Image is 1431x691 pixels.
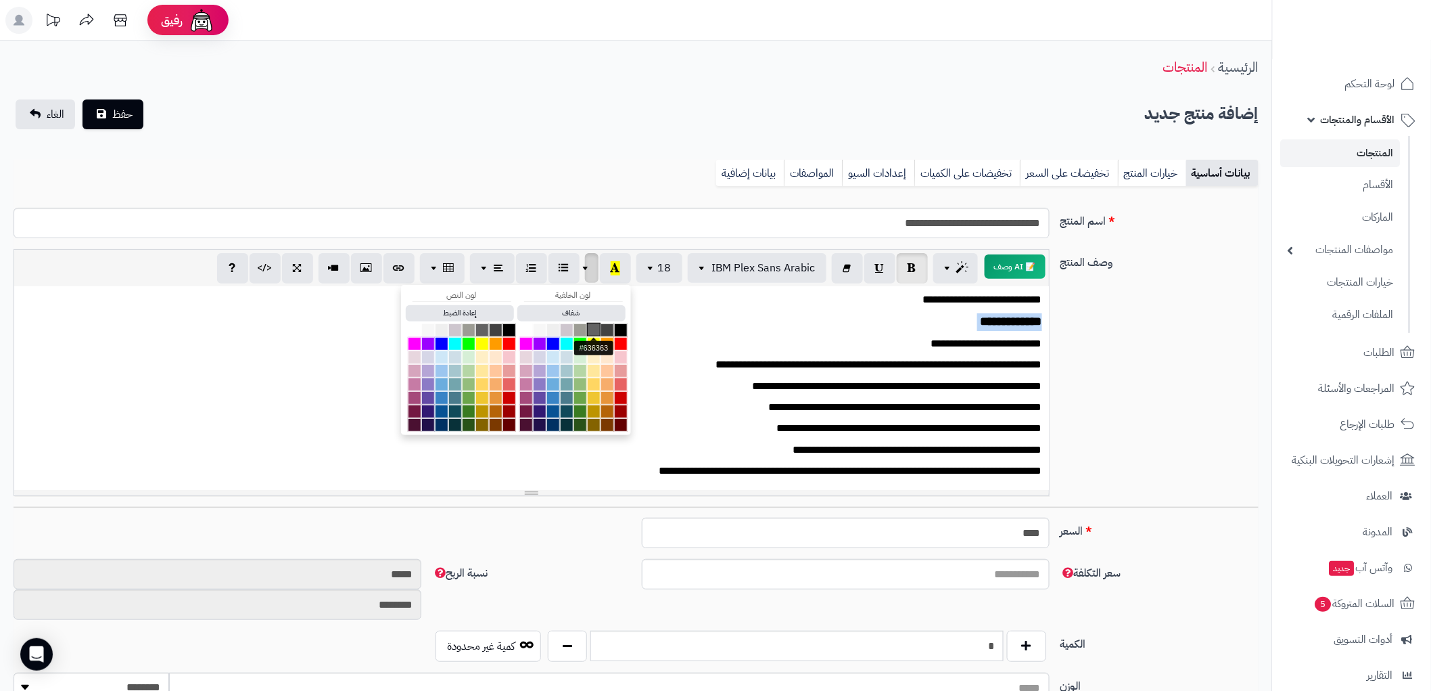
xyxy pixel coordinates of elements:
span: التقارير [1367,666,1393,685]
a: المواصفات [784,160,842,187]
span: 18 [658,260,672,276]
a: وآتس آبجديد [1281,552,1423,584]
span: الطلبات [1364,343,1395,362]
button: حفظ [83,99,143,129]
button: شفاف [517,305,626,321]
span: سعر التكلفة [1060,565,1121,581]
a: طلبات الإرجاع [1281,408,1423,441]
label: السعر [1055,518,1265,539]
button: IBM Plex Sans Arabic [688,253,826,283]
a: المدونة [1281,516,1423,548]
span: حفظ [112,106,133,122]
a: الماركات [1281,203,1401,232]
span: الغاء [47,106,64,122]
a: السلات المتروكة5 [1281,587,1423,620]
a: المنتجات [1281,139,1401,167]
div: Open Intercom Messenger [20,638,53,671]
label: الكمية [1055,631,1265,652]
span: المراجعات والأسئلة [1319,379,1395,398]
a: تخفيضات على الكميات [914,160,1020,187]
a: إعدادات السيو [842,160,914,187]
button: 18 [636,253,682,283]
img: logo-2.png [1339,10,1418,39]
span: إشعارات التحويلات البنكية [1292,451,1395,470]
label: اسم المنتج [1055,208,1265,229]
button: 📝 AI وصف [985,254,1046,279]
div: لون الخلفية [524,290,623,302]
a: تخفيضات على السعر [1020,160,1118,187]
span: العملاء [1367,487,1393,506]
a: بيانات أساسية [1186,160,1259,187]
div: #636363 [574,341,614,356]
a: تحديثات المنصة [36,7,70,37]
a: بيانات إضافية [716,160,784,187]
a: الغاء [16,99,75,129]
a: العملاء [1281,480,1423,512]
img: ai-face.png [188,7,215,34]
span: IBM Plex Sans Arabic [712,260,816,276]
span: نسبة الربح [432,565,488,581]
span: السلات المتروكة [1314,594,1395,613]
a: المراجعات والأسئلة [1281,372,1423,405]
a: خيارات المنتجات [1281,268,1401,297]
a: مواصفات المنتجات [1281,236,1401,265]
span: جديد [1330,561,1355,576]
span: أدوات التسويق [1334,630,1393,649]
a: المنتجات [1163,57,1208,77]
span: المدونة [1363,522,1393,541]
label: وصف المنتج [1055,249,1265,271]
span: وآتس آب [1328,558,1393,577]
span: رفيق [161,12,183,28]
a: الملفات الرقمية [1281,300,1401,330]
span: الأقسام والمنتجات [1321,110,1395,129]
h2: إضافة منتج جديد [1145,100,1259,128]
a: لوحة التحكم [1281,68,1423,100]
a: خيارات المنتج [1118,160,1186,187]
span: لوحة التحكم [1345,74,1395,93]
span: طلبات الإرجاع [1340,415,1395,434]
button: إعادة الضبط [406,305,514,321]
a: الطلبات [1281,336,1423,369]
a: الأقسام [1281,171,1401,200]
a: الرئيسية [1219,57,1259,77]
a: أدوات التسويق [1281,623,1423,656]
span: 5 [1315,596,1332,612]
a: إشعارات التحويلات البنكية [1281,444,1423,476]
div: لون النص [413,290,511,302]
